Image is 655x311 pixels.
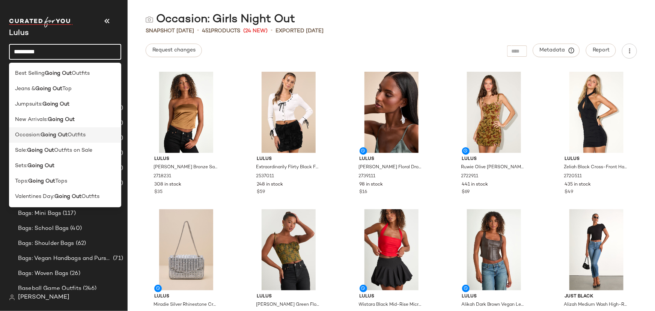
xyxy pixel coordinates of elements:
[354,209,429,290] img: 2709251_02_front_2025-09-03.jpg
[197,26,199,35] span: •
[256,173,274,180] span: 2537011
[152,47,196,53] span: Request changes
[61,209,76,218] span: (117)
[251,209,327,290] img: 2718191_01_hero_2025-08-25.jpg
[360,156,423,163] span: Lulus
[18,239,74,248] span: Bags: Shoulder Bags
[9,17,73,27] img: cfy_white_logo.C9jOOHJF.svg
[564,302,628,308] span: Alizah Medium Wash High-Rise Skinny Jeans
[559,209,634,290] img: 2702551_02_fullbody_2025-08-20.jpg
[462,189,470,196] span: $69
[564,164,628,171] span: Zeliah Black Cross-Front Halter Mini Dress
[257,181,283,188] span: 248 in stock
[18,269,68,278] span: Bags: Woven Bags
[565,189,573,196] span: $49
[154,302,217,308] span: Miradie Silver Rhinestone Crossbody Bag
[456,72,532,153] img: 2722911_01_hero_2025-08-29.jpg
[462,181,488,188] span: 441 in stock
[111,254,123,263] span: (71)
[27,146,54,154] b: Going Out
[68,131,86,139] span: Outfits
[360,181,383,188] span: 98 in stock
[243,27,268,35] span: (24 New)
[271,26,273,35] span: •
[72,69,90,77] span: Outfits
[69,224,82,233] span: (40)
[559,72,634,153] img: 2720511_01_hero_2025-08-20.jpg
[154,156,218,163] span: Lulus
[54,193,81,201] b: Going Out
[35,85,62,93] b: Going Out
[146,16,153,23] img: svg%3e
[18,209,61,218] span: Bags: Mini Bags
[154,181,181,188] span: 308 in stock
[360,189,367,196] span: $16
[564,173,582,180] span: 2720511
[15,177,28,185] span: Tops:
[154,164,217,171] span: [PERSON_NAME] Bronze Satin Strapless Crop Top
[276,27,324,35] p: Exported [DATE]
[533,44,580,57] button: Metadata
[251,72,327,153] img: 12187641_2537011.jpg
[462,156,526,163] span: Lulus
[359,164,423,171] span: [PERSON_NAME] Floral Drop Earrings
[360,293,423,300] span: Lulus
[256,302,320,308] span: [PERSON_NAME] Green Floral Satin Tie-Strap Crop Top
[202,28,211,34] span: 451
[62,85,72,93] span: Top
[592,47,610,53] span: Report
[461,164,525,171] span: Ruwie Olive [PERSON_NAME] Floral Burnout Lace-Up Mini Dress
[146,12,295,27] div: Occasion: Girls Night Out
[565,293,628,300] span: Just Black
[359,173,376,180] span: 2739111
[28,177,55,185] b: Going Out
[54,146,92,154] span: Outfits on Sale
[148,72,224,153] img: 2718231_01_hero_2025-08-22.jpg
[154,189,163,196] span: $35
[462,293,526,300] span: Lulus
[18,284,81,293] span: Baseball Game Outfits
[456,209,532,290] img: 2718151_01_hero_2025-08-28.jpg
[74,239,86,248] span: (62)
[18,293,69,302] span: [PERSON_NAME]
[45,69,72,77] b: Going Out
[81,284,97,293] span: (246)
[586,44,616,57] button: Report
[15,85,35,93] span: Jeans &
[461,302,525,308] span: Alikah Dark Brown Vegan Leather Bustier Tank Top
[15,69,45,77] span: Best Selling
[256,164,320,171] span: Extraordinarily Flirty Black Fuzzy 3D Rosette Micro Mini Skirt
[148,209,224,290] img: 2749531_02_front_2025-08-29.jpg
[354,72,429,153] img: 2739111_01_OM_2025-08-28.jpg
[15,131,41,139] span: Occasion:
[257,156,321,163] span: Lulus
[48,116,75,124] b: Going Out
[565,156,628,163] span: Lulus
[539,47,574,54] span: Metadata
[15,162,27,170] span: Sets:
[257,293,321,300] span: Lulus
[18,254,111,263] span: Bags: Vegan Handbags and Purses
[154,293,218,300] span: Lulus
[15,146,27,154] span: Sale:
[15,100,42,108] span: Jumpsuits:
[461,173,479,180] span: 2722911
[81,193,99,201] span: Outfits
[154,173,171,180] span: 2718231
[15,193,54,201] span: Valentines Day:
[9,29,29,37] span: Current Company Name
[9,294,15,300] img: svg%3e
[41,131,68,139] b: Going Out
[18,224,69,233] span: Bags: School Bags
[27,162,54,170] b: Going Out
[42,100,69,108] b: Going Out
[55,177,67,185] span: Tops
[68,269,80,278] span: (26)
[257,189,265,196] span: $59
[359,302,423,308] span: Wistara Black Mid-Rise Micro Mini Bubble-Hem Skirt
[202,27,240,35] div: Products
[15,116,48,124] span: New Arrivals:
[146,44,202,57] button: Request changes
[565,181,591,188] span: 435 in stock
[146,27,194,35] span: Snapshot [DATE]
